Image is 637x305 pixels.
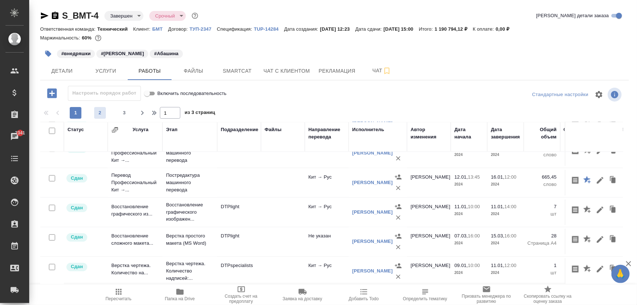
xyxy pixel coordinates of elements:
[254,26,284,32] a: TUP-14284
[454,174,468,180] p: 12.01,
[564,151,600,159] p: слово
[166,233,214,247] p: Верстка простого макета (MS Word)
[393,231,404,242] button: Назначить
[536,12,609,19] span: [PERSON_NAME] детали заказа
[393,153,404,164] button: Удалить
[94,107,106,119] button: 2
[88,66,123,76] span: Услуги
[40,46,56,62] button: Добавить тэг
[393,260,404,271] button: Назначить
[364,66,399,75] span: Чат
[569,203,582,217] button: Скопировать мини-бриф
[220,66,255,76] span: Smartcat
[395,285,456,305] button: Определить тематику
[530,89,590,100] div: split button
[564,240,600,247] p: Страница А4
[491,204,504,209] p: 11.01,
[108,168,162,197] td: Перевод Профессиональный Кит →...
[108,259,162,284] td: Верстка чертежа. Количество на...
[352,209,393,215] a: [PERSON_NAME]
[594,174,606,187] button: Редактировать
[71,263,83,271] p: Сдан
[133,26,152,32] p: Клиент:
[491,233,504,239] p: 15.03,
[305,259,349,284] td: Кит → Рус
[352,268,393,274] a: [PERSON_NAME]
[66,174,104,183] div: Менеджер проверил работу исполнителя, передает ее на следующий этап
[149,11,186,21] div: Завершен
[168,26,190,32] p: Договор:
[71,204,83,211] p: Сдан
[454,210,484,218] p: 2024
[454,270,484,277] p: 2024
[527,174,557,181] p: 665,45
[217,26,254,32] p: Спецификация:
[51,11,60,20] button: Скопировать ссылку
[66,233,104,243] div: Менеджер проверил работу исполнителя, передает ее на следующий этап
[119,109,130,117] span: 3
[119,107,130,119] button: 3
[527,262,557,270] p: 1
[352,126,384,133] div: Исполнитель
[96,50,149,56] span: Игнаткина
[2,127,27,146] a: 2341
[407,140,451,166] td: [PERSON_NAME]
[454,151,484,159] p: 2024
[132,66,167,76] span: Работы
[564,233,600,240] p: 28
[407,259,451,284] td: [PERSON_NAME]
[211,285,272,305] button: Создать счет на предоплату
[305,229,349,255] td: Не указан
[411,126,447,141] div: Автор изменения
[68,126,84,133] div: Статус
[582,233,594,247] button: Добавить оценку
[491,181,520,188] p: 2024
[564,181,600,188] p: слово
[527,210,557,218] p: шт
[517,285,579,305] button: Скопировать ссылку на оценку заказа
[491,210,520,218] p: 2024
[305,140,349,166] td: Кит → Рус
[407,199,451,225] td: [PERSON_NAME]
[473,26,496,32] p: К оплате:
[384,26,419,32] p: [DATE] 15:00
[305,170,349,195] td: Кит → Рус
[101,50,144,57] p: #[PERSON_NAME]
[283,296,322,301] span: Заявка на доставку
[504,263,517,268] p: 12:00
[564,203,600,210] p: 7
[564,126,600,141] div: Оплачиваемый объем
[217,199,261,225] td: DTPlight
[496,26,515,32] p: 0,00 ₽
[308,126,345,141] div: Направление перевода
[606,203,620,217] button: Клонировать
[319,66,356,76] span: Рекламация
[468,233,480,239] p: 16:00
[491,270,520,277] p: 2024
[582,262,594,276] button: Добавить оценку
[564,262,600,270] p: 1
[166,142,214,164] p: Постредактура машинного перевода
[66,262,104,272] div: Менеджер проверил работу исполнителя, передает ее на следующий этап
[611,265,630,283] button: 🙏
[435,26,473,32] p: 1 190 794,12 ₽
[491,263,504,268] p: 11.01,
[176,66,211,76] span: Файлы
[454,233,468,239] p: 07.03,
[42,86,62,101] button: Добавить работу
[189,26,217,32] a: ТУП-2347
[393,242,404,253] button: Удалить
[105,296,131,301] span: Пересчитать
[527,126,557,141] div: Общий объем
[108,199,162,225] td: Восстановление графического из...
[185,108,215,119] span: из 3 страниц
[393,183,404,194] button: Удалить
[45,66,80,76] span: Детали
[393,271,404,282] button: Удалить
[491,240,520,247] p: 2024
[504,174,517,180] p: 12:00
[355,26,383,32] p: Дата сдачи:
[403,296,447,301] span: Определить тематику
[620,233,633,247] button: Удалить
[522,294,574,304] span: Скопировать ссылку на оценку заказа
